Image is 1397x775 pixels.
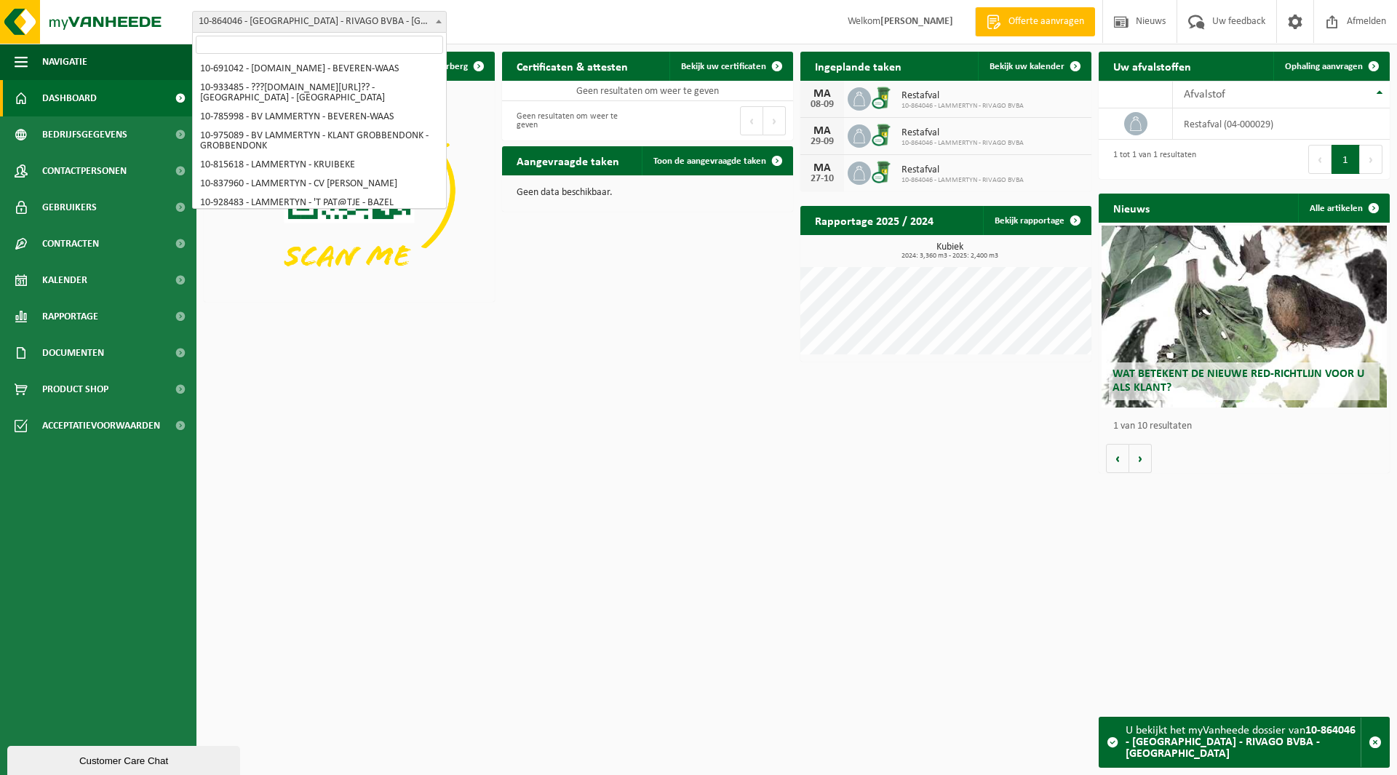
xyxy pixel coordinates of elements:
div: U bekijkt het myVanheede dossier van [1126,718,1361,767]
span: Wat betekent de nieuwe RED-richtlijn voor u als klant? [1113,368,1364,394]
h2: Aangevraagde taken [502,146,634,175]
span: 10-864046 - LAMMERTYN - RIVAGO BVBA [902,102,1024,111]
a: Offerte aanvragen [975,7,1095,36]
td: restafval (04-000029) [1173,108,1390,140]
iframe: chat widget [7,743,243,775]
span: Kalender [42,262,87,298]
li: 10-933485 - ???[DOMAIN_NAME][URL]?? - [GEOGRAPHIC_DATA] - [GEOGRAPHIC_DATA] [196,79,443,108]
span: Restafval [902,127,1024,139]
span: Acceptatievoorwaarden [42,408,160,444]
button: Volgende [1129,444,1152,473]
a: Ophaling aanvragen [1273,52,1388,81]
img: WB-0240-CU [871,85,896,110]
h2: Certificaten & attesten [502,52,642,80]
h3: Kubiek [808,242,1091,260]
div: MA [808,162,837,174]
li: 10-815618 - LAMMERTYN - KRUIBEKE [196,156,443,175]
li: 10-785998 - BV LAMMERTYN - BEVEREN-WAAS [196,108,443,127]
a: Wat betekent de nieuwe RED-richtlijn voor u als klant? [1102,226,1387,408]
span: Dashboard [42,80,97,116]
span: 10-864046 - LAMMERTYN - RIVAGO BVBA - DENDERLEEUW [193,12,446,32]
a: Alle artikelen [1298,194,1388,223]
button: 1 [1332,145,1360,174]
span: Navigatie [42,44,87,80]
span: Bekijk uw kalender [990,62,1064,71]
div: Geen resultaten om weer te geven [509,105,640,137]
div: MA [808,125,837,137]
span: Offerte aanvragen [1005,15,1088,29]
div: 08-09 [808,100,837,110]
h2: Nieuws [1099,194,1164,222]
button: Next [1360,145,1382,174]
div: 1 tot 1 van 1 resultaten [1106,143,1196,175]
div: 29-09 [808,137,837,147]
span: 2024: 3,360 m3 - 2025: 2,400 m3 [808,253,1091,260]
p: 1 van 10 resultaten [1113,421,1382,432]
div: MA [808,88,837,100]
span: Bekijk uw certificaten [681,62,766,71]
span: Rapportage [42,298,98,335]
li: 10-837960 - LAMMERTYN - CV [PERSON_NAME] [196,175,443,194]
a: Bekijk uw certificaten [669,52,792,81]
img: WB-0240-CU [871,122,896,147]
li: 10-928483 - LAMMERTYN - 'T PAT@TJE - BAZEL [196,194,443,212]
a: Bekijk rapportage [983,206,1090,235]
img: WB-0240-CU [871,159,896,184]
button: Previous [740,106,763,135]
button: Vorige [1106,444,1129,473]
span: Product Shop [42,371,108,408]
span: Documenten [42,335,104,371]
span: Restafval [902,90,1024,102]
a: Bekijk uw kalender [978,52,1090,81]
span: Afvalstof [1184,89,1225,100]
h2: Rapportage 2025 / 2024 [800,206,948,234]
p: Geen data beschikbaar. [517,188,779,198]
span: 10-864046 - LAMMERTYN - RIVAGO BVBA [902,176,1024,185]
button: Previous [1308,145,1332,174]
span: Gebruikers [42,189,97,226]
button: Next [763,106,786,135]
h2: Uw afvalstoffen [1099,52,1206,80]
span: 10-864046 - LAMMERTYN - RIVAGO BVBA - DENDERLEEUW [192,11,447,33]
span: Verberg [436,62,468,71]
span: Toon de aangevraagde taken [653,156,766,166]
strong: 10-864046 - [GEOGRAPHIC_DATA] - RIVAGO BVBA - [GEOGRAPHIC_DATA] [1126,725,1356,760]
li: 10-975089 - BV LAMMERTYN - KLANT GROBBENDONK - GROBBENDONK [196,127,443,156]
a: Toon de aangevraagde taken [642,146,792,175]
h2: Ingeplande taken [800,52,916,80]
div: 27-10 [808,174,837,184]
span: Contactpersonen [42,153,127,189]
span: Bedrijfsgegevens [42,116,127,153]
li: 10-691042 - [DOMAIN_NAME] - BEVEREN-WAAS [196,60,443,79]
span: Contracten [42,226,99,262]
span: Restafval [902,164,1024,176]
span: 10-864046 - LAMMERTYN - RIVAGO BVBA [902,139,1024,148]
strong: [PERSON_NAME] [880,16,953,27]
button: Verberg [424,52,493,81]
span: Ophaling aanvragen [1285,62,1363,71]
td: Geen resultaten om weer te geven [502,81,793,101]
